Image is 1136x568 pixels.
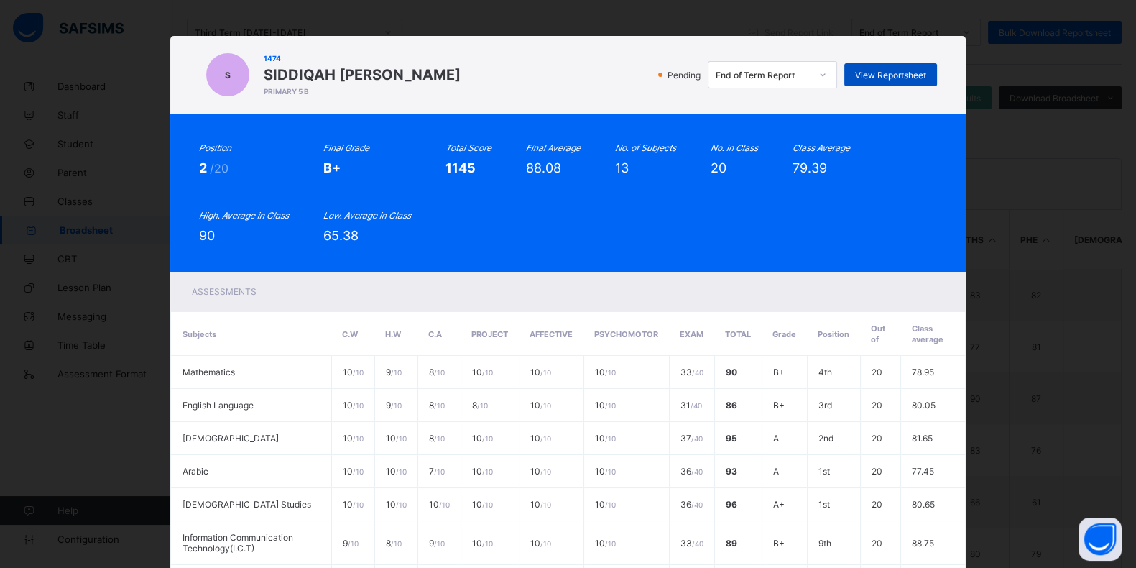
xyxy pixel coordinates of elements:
span: / 40 [691,500,703,509]
span: 10 [472,538,493,549]
span: / 10 [540,368,551,377]
span: / 10 [353,368,364,377]
span: 20 [872,400,882,411]
span: / 10 [482,500,493,509]
span: / 10 [353,401,364,410]
span: / 10 [605,401,616,410]
span: 10 [343,433,364,444]
span: / 10 [482,467,493,476]
span: / 10 [434,434,445,443]
i: No. in Class [711,142,758,153]
span: / 10 [482,539,493,548]
span: / 10 [605,467,616,476]
span: / 10 [482,434,493,443]
span: 10 [472,499,493,510]
span: 10 [386,466,407,477]
span: 7 [429,466,445,477]
span: 10 [472,433,493,444]
span: / 10 [434,401,445,410]
span: B+ [773,367,785,377]
span: 10 [343,499,364,510]
i: No. of Subjects [615,142,676,153]
span: 9 [429,538,445,549]
span: 13 [615,160,629,175]
span: A+ [773,499,785,510]
span: 20 [872,433,882,444]
span: / 10 [540,500,551,509]
span: 9 [386,400,402,411]
span: / 10 [353,434,364,443]
i: Low. Average in Class [323,210,411,221]
span: 37 [680,433,703,444]
span: / 10 [396,434,407,443]
span: AFFECTIVE [530,329,573,339]
span: / 40 [692,368,703,377]
span: / 10 [434,368,445,377]
i: Total Score [445,142,491,153]
span: / 40 [691,434,703,443]
span: 10 [343,466,364,477]
span: 3rd [818,400,832,411]
span: 1st [818,466,830,477]
span: 10 [595,466,616,477]
span: / 10 [605,539,616,548]
span: / 10 [396,467,407,476]
span: 36 [680,499,703,510]
span: Grade [772,329,796,339]
span: 10 [530,466,551,477]
i: Final Average [526,142,581,153]
span: / 10 [439,500,450,509]
span: 9 [343,538,359,549]
span: / 10 [540,539,551,548]
span: Assessments [192,286,257,297]
span: 88.08 [526,160,561,175]
span: PROJECT [471,329,508,339]
span: / 10 [540,401,551,410]
span: 96 [726,499,737,510]
span: 10 [386,499,407,510]
span: 8 [429,367,445,377]
span: 90 [199,228,215,243]
span: 10 [530,400,551,411]
i: Class Average [793,142,850,153]
span: 95 [726,433,737,444]
span: 79.39 [793,160,827,175]
span: 78.95 [912,367,934,377]
span: / 40 [692,539,703,548]
button: Open asap [1079,518,1122,561]
i: Position [199,142,231,153]
span: S [225,70,231,81]
span: 8 [429,400,445,411]
span: / 10 [353,500,364,509]
span: / 10 [391,368,402,377]
span: 8 [386,538,402,549]
span: / 10 [605,368,616,377]
span: 20 [872,367,882,377]
span: / 10 [605,500,616,509]
span: / 10 [434,539,445,548]
span: / 10 [396,500,407,509]
span: View Reportsheet [855,70,926,81]
span: A [773,433,779,444]
span: 90 [726,367,737,377]
span: 10 [595,433,616,444]
span: 20 [872,538,882,549]
span: 93 [726,466,737,477]
span: 10 [386,433,407,444]
span: 86 [726,400,737,411]
span: Total [725,329,751,339]
span: 1st [818,499,830,510]
i: Final Grade [323,142,369,153]
span: Arabic [183,466,208,477]
span: / 10 [540,434,551,443]
span: /20 [210,161,228,175]
span: 80.65 [912,499,935,510]
span: 77.45 [912,466,934,477]
span: [DEMOGRAPHIC_DATA] Studies [183,499,311,510]
span: 4th [818,367,832,377]
span: 10 [343,400,364,411]
span: / 10 [540,467,551,476]
span: PSYCHOMOTOR [594,329,658,339]
span: B+ [323,160,341,175]
span: [DEMOGRAPHIC_DATA] [183,433,279,444]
